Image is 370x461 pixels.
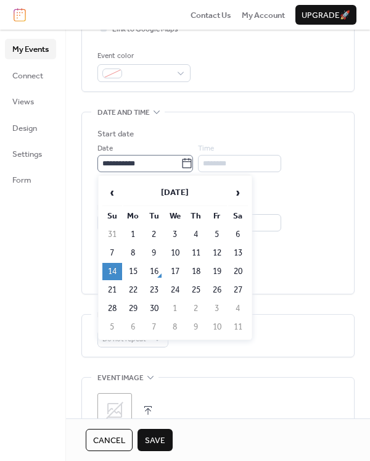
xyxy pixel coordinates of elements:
[207,226,227,243] td: 5
[12,43,49,56] span: My Events
[102,300,122,317] td: 28
[5,118,56,138] a: Design
[102,244,122,262] td: 7
[97,372,144,384] span: Event image
[5,91,56,111] a: Views
[86,429,133,451] button: Cancel
[165,300,185,317] td: 1
[165,318,185,336] td: 8
[102,281,122,299] td: 21
[186,263,206,280] td: 18
[186,207,206,225] th: Th
[165,226,185,243] td: 3
[144,207,164,225] th: Tu
[97,50,188,62] div: Event color
[12,174,31,186] span: Form
[144,300,164,317] td: 30
[295,5,356,25] button: Upgrade🚀
[207,244,227,262] td: 12
[145,434,165,447] span: Save
[123,244,143,262] td: 8
[123,281,143,299] td: 22
[191,9,231,22] span: Contact Us
[207,281,227,299] td: 26
[5,144,56,164] a: Settings
[12,122,37,135] span: Design
[207,300,227,317] td: 3
[186,281,206,299] td: 25
[97,393,132,428] div: ;
[207,263,227,280] td: 19
[93,434,125,447] span: Cancel
[102,318,122,336] td: 5
[165,263,185,280] td: 17
[102,207,122,225] th: Su
[12,96,34,108] span: Views
[242,9,285,22] span: My Account
[123,180,227,206] th: [DATE]
[123,207,143,225] th: Mo
[144,244,164,262] td: 9
[123,318,143,336] td: 6
[14,8,26,22] img: logo
[165,207,185,225] th: We
[165,244,185,262] td: 10
[5,170,56,189] a: Form
[228,207,248,225] th: Sa
[228,244,248,262] td: 13
[144,226,164,243] td: 2
[191,9,231,21] a: Contact Us
[228,300,248,317] td: 4
[123,300,143,317] td: 29
[186,226,206,243] td: 4
[97,107,150,119] span: Date and time
[123,263,143,280] td: 15
[12,70,43,82] span: Connect
[228,281,248,299] td: 27
[112,23,178,36] span: Link to Google Maps
[198,143,214,155] span: Time
[229,180,247,205] span: ›
[228,318,248,336] td: 11
[144,263,164,280] td: 16
[102,263,122,280] td: 14
[207,207,227,225] th: Fr
[144,281,164,299] td: 23
[12,148,42,160] span: Settings
[102,226,122,243] td: 31
[103,180,121,205] span: ‹
[302,9,350,22] span: Upgrade 🚀
[5,39,56,59] a: My Events
[242,9,285,21] a: My Account
[165,281,185,299] td: 24
[186,300,206,317] td: 2
[138,429,173,451] button: Save
[97,143,113,155] span: Date
[5,65,56,85] a: Connect
[228,226,248,243] td: 6
[228,263,248,280] td: 20
[186,244,206,262] td: 11
[123,226,143,243] td: 1
[144,318,164,336] td: 7
[186,318,206,336] td: 9
[207,318,227,336] td: 10
[97,128,134,140] div: Start date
